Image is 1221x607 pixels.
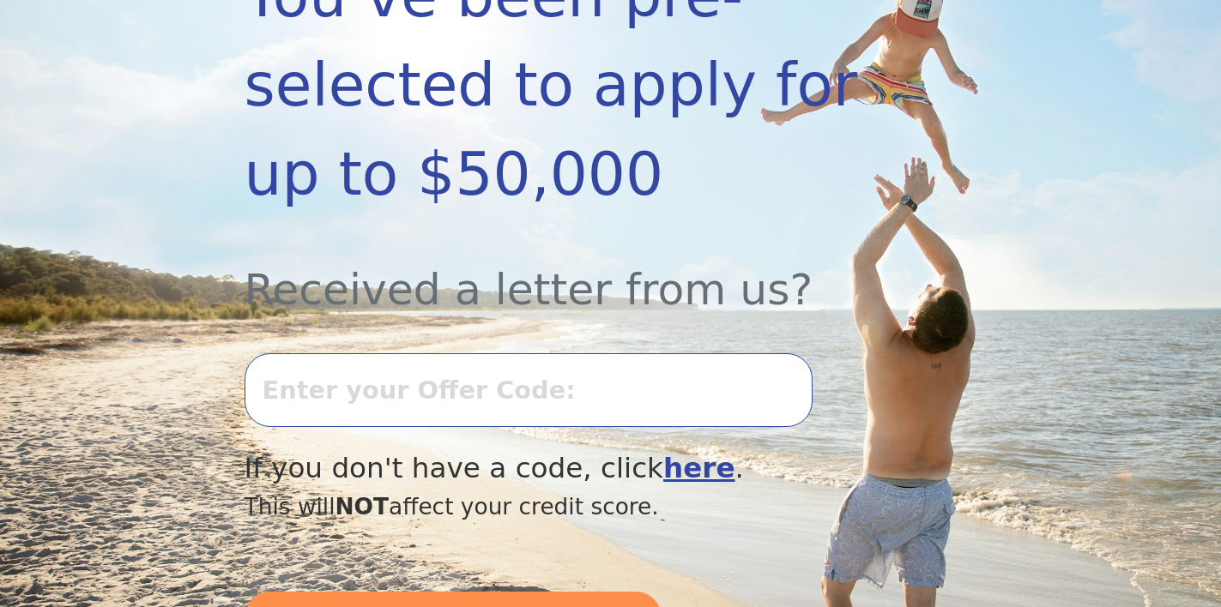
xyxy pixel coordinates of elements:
a: here [663,452,735,484]
input: Enter your Offer Code: [245,353,813,427]
div: This will affect your credit score. [245,490,867,524]
span: NOT [335,493,390,520]
div: If you don't have a code, click . [245,448,867,490]
div: Received a letter from us? [245,219,867,322]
